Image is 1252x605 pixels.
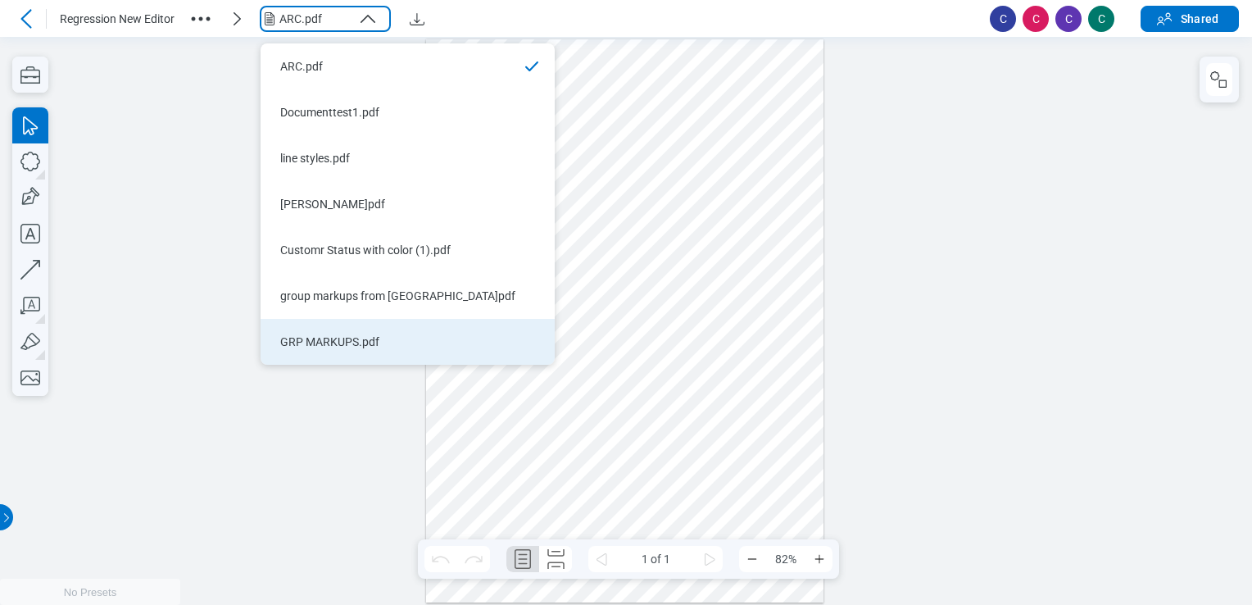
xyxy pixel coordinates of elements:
[1088,6,1114,32] span: C
[279,11,352,27] div: ARC.pdf
[990,6,1016,32] span: C
[1055,6,1082,32] span: C
[280,288,515,304] div: group markups from [GEOGRAPHIC_DATA]pdf
[1181,11,1218,27] span: Shared
[261,43,555,365] ul: Menu
[739,546,765,572] button: Zoom Out
[457,546,490,572] button: Redo
[280,150,515,166] div: line styles.pdf
[404,6,430,32] button: Download
[280,196,515,212] div: [PERSON_NAME]pdf
[280,242,515,258] div: Customr Status with color (1).pdf
[539,546,572,572] button: Continuous Page Layout
[260,6,391,32] button: ARC.pdf
[424,546,457,572] button: Undo
[1023,6,1049,32] span: C
[806,546,832,572] button: Zoom In
[615,546,696,572] span: 1 of 1
[280,334,515,350] div: GRP MARKUPS.pdf
[60,11,175,27] span: Regression New Editor
[506,546,539,572] button: Single Page Layout
[280,104,515,121] div: Documenttest1.pdf
[765,546,806,572] span: 82%
[280,58,515,75] div: ARC.pdf
[1141,6,1239,32] button: Shared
